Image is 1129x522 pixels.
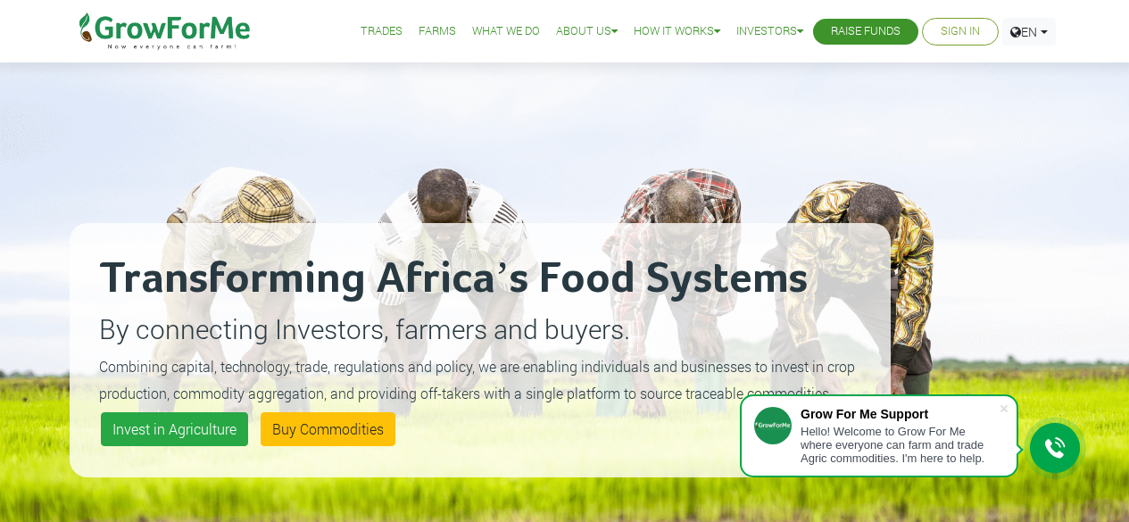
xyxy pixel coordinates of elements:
a: What We Do [472,22,540,41]
div: Grow For Me Support [801,407,999,421]
a: Sign In [941,22,980,41]
a: EN [1002,18,1056,46]
a: How it Works [634,22,720,41]
h2: Transforming Africa’s Food Systems [99,253,861,306]
a: Raise Funds [831,22,901,41]
a: Trades [361,22,403,41]
a: Buy Commodities [261,412,395,446]
small: Combining capital, technology, trade, regulations and policy, we are enabling individuals and bus... [99,357,855,402]
a: Farms [419,22,456,41]
a: Investors [736,22,803,41]
p: By connecting Investors, farmers and buyers. [99,309,861,349]
div: Hello! Welcome to Grow For Me where everyone can farm and trade Agric commodities. I'm here to help. [801,425,999,465]
a: Invest in Agriculture [101,412,248,446]
a: About Us [556,22,618,41]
